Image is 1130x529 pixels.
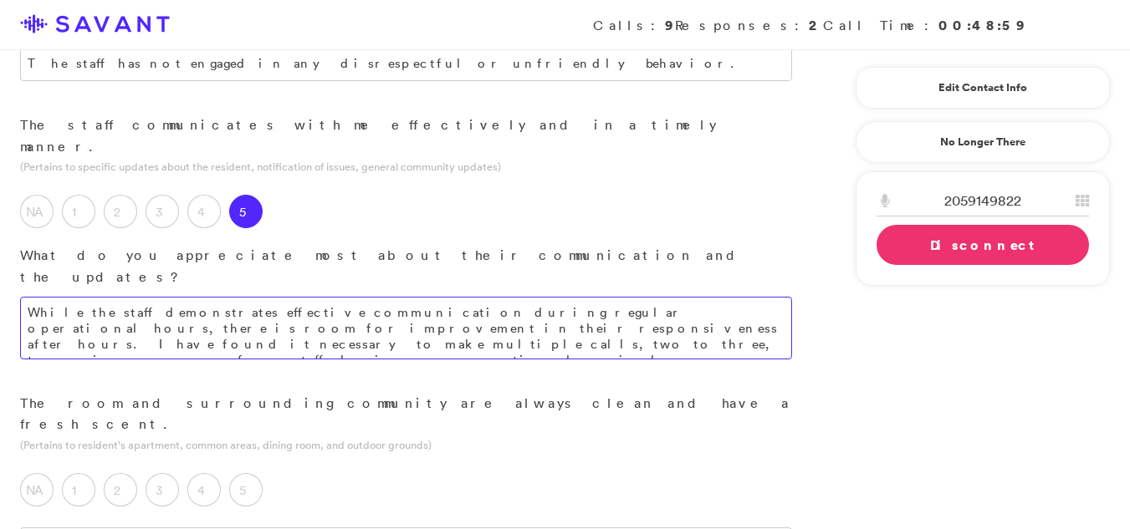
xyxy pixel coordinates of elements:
[62,473,95,506] label: 1
[146,195,179,228] label: 3
[104,195,137,228] label: 2
[146,473,179,506] label: 3
[20,159,792,175] p: (Pertains to specific updates about the resident, notification of issues, general community updates)
[856,121,1110,163] a: No Longer There
[938,16,1026,34] strong: 00:48:59
[20,473,54,506] label: NA
[187,473,221,506] label: 4
[20,195,54,228] label: NA
[809,16,823,34] strong: 2
[665,16,675,34] strong: 9
[20,114,792,157] p: The staff communicates with me effectively and in a timely manner.
[187,195,221,228] label: 4
[20,393,792,435] p: The room and surrounding community are always clean and have a fresh scent.
[877,225,1089,265] a: Disconnect
[62,195,95,228] label: 1
[229,195,263,228] label: 5
[20,245,792,287] p: What do you appreciate most about their communication and the updates?
[20,437,792,453] p: (Pertains to resident's apartment, common areas, dining room, and outdoor grounds)
[877,74,1089,101] a: Edit Contact Info
[229,473,263,506] label: 5
[104,473,137,506] label: 2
